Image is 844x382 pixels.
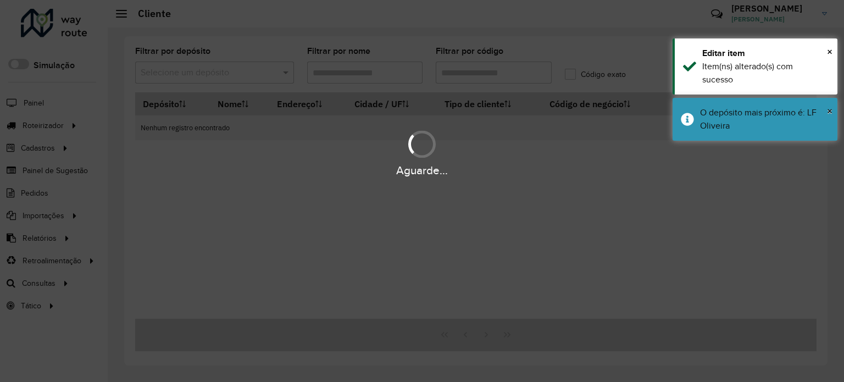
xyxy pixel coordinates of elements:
[827,43,832,60] button: Close
[702,47,829,60] div: Editar item
[702,60,829,86] div: Item(ns) alterado(s) com sucesso
[700,106,829,132] div: O depósito mais próximo é: LF Oliveira
[827,46,832,58] span: ×
[827,105,832,117] span: ×
[827,103,832,119] button: Close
